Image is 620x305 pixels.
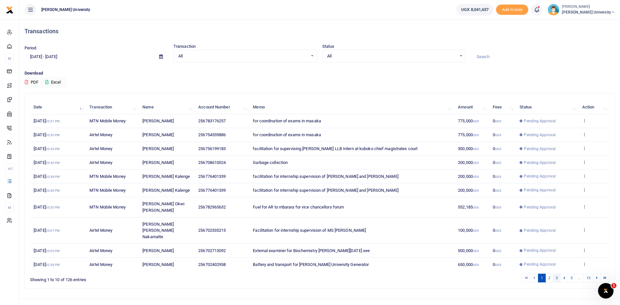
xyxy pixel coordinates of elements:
[89,248,112,253] span: Airtel Money
[516,100,578,114] th: Status: activate to sort column ascending
[538,274,546,282] a: 1
[173,43,196,50] label: Transaction
[495,206,501,209] small: UGX
[524,261,556,267] span: Pending Approval
[562,4,615,10] small: [PERSON_NAME]
[493,262,501,267] span: 0
[495,263,501,267] small: UGX
[495,189,501,192] small: UGX
[493,118,501,123] span: 0
[142,248,174,253] span: [PERSON_NAME]
[458,132,479,137] span: 775,000
[495,161,501,165] small: UGX
[25,51,154,62] input: select period
[46,249,60,253] small: 03:05 PM
[198,118,226,123] span: 256783176257
[473,249,479,253] small: UGX
[545,274,553,282] a: 2
[39,7,93,13] span: [PERSON_NAME] University
[249,100,454,114] th: Memo: activate to sort column ascending
[611,283,616,288] span: 1
[34,228,60,233] span: [DATE]
[568,274,575,282] a: 5
[473,206,479,209] small: UGX
[473,119,479,123] small: UGX
[86,100,139,114] th: Transaction: activate to sort column ascending
[89,188,126,193] span: MTN Mobile Money
[34,188,60,193] span: [DATE]
[524,248,556,253] span: Pending Approval
[142,118,174,123] span: [PERSON_NAME]
[40,77,66,88] button: Excel
[195,100,249,114] th: Account Number: activate to sort column ascending
[562,9,615,15] span: [PERSON_NAME] University
[524,160,556,166] span: Pending Approval
[34,205,60,209] span: [DATE]
[496,5,528,15] li: Toup your wallet
[524,204,556,210] span: Pending Approval
[493,205,501,209] span: 0
[46,161,60,165] small: 03:40 PM
[142,146,174,151] span: [PERSON_NAME]
[496,5,528,15] span: Add money
[456,4,493,15] a: UGX 8,041,637
[142,174,190,179] span: [PERSON_NAME] Kalenge
[253,146,418,151] span: facilitation for supervising [PERSON_NAME] LLB Intern at koboko chief magistrates court
[89,205,126,209] span: MTN Mobile Money
[584,274,593,282] a: 13
[34,174,60,179] span: [DATE]
[6,6,14,14] img: logo-small
[327,53,457,59] span: All
[322,43,335,50] label: Status
[198,205,226,209] span: 256782965632
[495,175,501,178] small: UGX
[34,262,60,267] span: [DATE]
[524,187,556,193] span: Pending Approval
[5,53,14,64] li: M
[89,160,112,165] span: Airtel Money
[25,70,615,77] p: Download
[461,6,489,13] span: UGX 8,041,637
[198,262,226,267] span: 256702402958
[25,77,39,88] button: PDF
[34,146,60,151] span: [DATE]
[253,174,398,179] span: facilitation for internship supervision of [PERSON_NAME] and [PERSON_NAME]
[89,174,126,179] span: MTN Mobile Money
[46,147,60,151] small: 03:43 PM
[524,146,556,152] span: Pending Approval
[253,160,288,165] span: Garbage collection
[6,7,14,12] a: logo-small logo-large logo-large
[458,205,479,209] span: 552,185
[5,202,14,213] li: M
[458,146,479,151] span: 300,000
[495,133,501,137] small: UGX
[493,160,501,165] span: 0
[198,248,226,253] span: 256702713092
[495,249,501,253] small: UGX
[524,173,556,179] span: Pending Approval
[495,119,501,123] small: UGX
[473,133,479,137] small: UGX
[34,118,60,123] span: [DATE]
[46,189,60,192] small: 03:36 PM
[89,118,126,123] span: MTN Mobile Money
[253,118,321,123] span: for coordination of exams in masaka
[46,133,60,137] small: 03:50 PM
[139,100,195,114] th: Name: activate to sort column ascending
[357,298,364,305] button: Close
[46,119,60,123] small: 03:51 PM
[454,100,489,114] th: Amount: activate to sort column ascending
[578,100,609,114] th: Action: activate to sort column ascending
[25,45,36,51] label: Period
[458,228,479,233] span: 100,000
[473,147,479,151] small: UGX
[34,248,60,253] span: [DATE]
[142,188,190,193] span: [PERSON_NAME] Kalenge
[142,160,174,165] span: [PERSON_NAME]
[178,53,308,59] span: All
[46,263,60,267] small: 02:59 PM
[489,100,516,114] th: Fees: activate to sort column ascending
[493,174,501,179] span: 0
[473,263,479,267] small: UGX
[198,146,226,151] span: 256756199183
